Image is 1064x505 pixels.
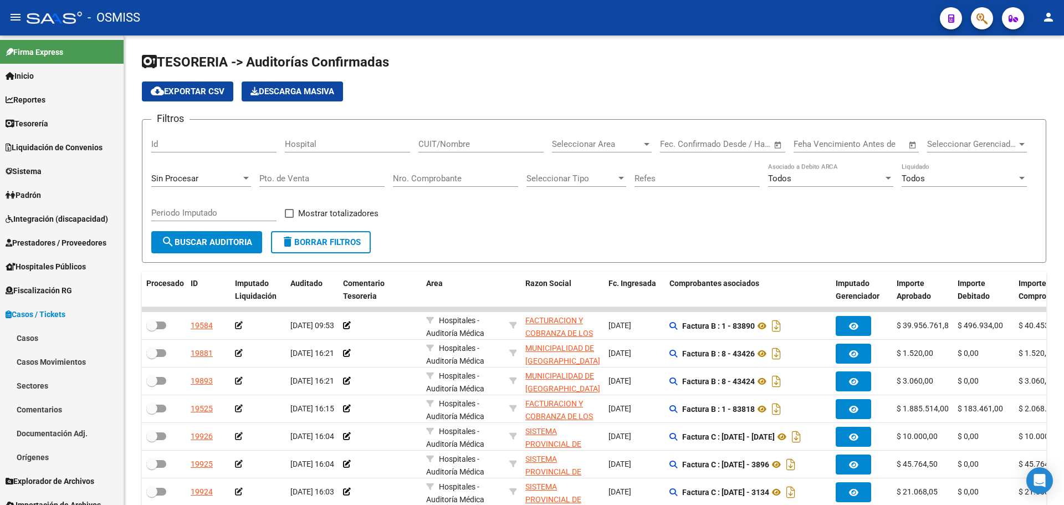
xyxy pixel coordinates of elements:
div: 19584 [191,319,213,332]
div: - 30715497456 [525,397,600,421]
i: Descargar documento [769,373,784,390]
span: $ 0,00 [958,460,979,468]
button: Buscar Auditoria [151,231,262,253]
span: $ 21.068,05 [1019,487,1060,496]
span: [DATE] 16:15 [290,404,334,413]
span: Imputado Gerenciador [836,279,879,300]
span: $ 10.000,00 [897,432,938,441]
span: Todos [902,174,925,183]
span: $ 0,00 [958,432,979,441]
span: [DATE] 16:21 [290,349,334,358]
mat-icon: menu [9,11,22,24]
datatable-header-cell: Procesado [142,272,186,308]
datatable-header-cell: Importe Debitado [953,272,1014,308]
app-download-masive: Descarga masiva de comprobantes (adjuntos) [242,81,343,101]
span: Hospitales - Auditoría Médica [426,316,484,338]
input: Fecha inicio [660,139,705,149]
strong: Factura C : [DATE] - 3896 [682,460,769,469]
span: [DATE] 16:04 [290,432,334,441]
div: - 30545681508 [525,342,600,365]
span: $ 1.520,00 [1019,349,1055,358]
span: [DATE] [608,404,631,413]
span: Fiscalización RG [6,284,72,297]
span: Razon Social [525,279,571,288]
i: Descargar documento [769,400,784,418]
span: $ 496.934,00 [958,321,1003,330]
datatable-header-cell: Auditado [286,272,339,308]
span: Hospitales - Auditoría Médica [426,455,484,476]
strong: Factura C : [DATE] - [DATE] [682,432,775,441]
span: [DATE] 09:53 [290,321,334,330]
datatable-header-cell: Area [422,272,505,308]
span: Hospitales - Auditoría Médica [426,482,484,504]
div: - 30691822849 [525,453,600,476]
span: FACTURACION Y COBRANZA DE LOS EFECTORES PUBLICOS S.E. [525,399,593,446]
datatable-header-cell: Comentario Tesoreria [339,272,422,308]
span: Hospitales Públicos [6,261,86,273]
strong: Factura B : 8 - 43424 [682,377,755,386]
span: FACTURACION Y COBRANZA DE LOS EFECTORES PUBLICOS S.E. [525,316,593,363]
span: $ 0,00 [958,487,979,496]
div: Open Intercom Messenger [1026,467,1053,494]
span: $ 1.520,00 [897,349,933,358]
span: $ 21.068,05 [897,487,938,496]
span: - OSMISS [88,6,140,30]
span: $ 3.060,00 [897,376,933,385]
div: - 30545681508 [525,370,600,393]
span: $ 3.060,00 [1019,376,1055,385]
div: 19893 [191,375,213,387]
i: Descargar documento [784,483,798,501]
div: 19881 [191,347,213,360]
span: Reportes [6,94,45,106]
i: Descargar documento [769,317,784,335]
span: Importe Aprobado [897,279,931,300]
span: $ 10.000,00 [1019,432,1060,441]
mat-icon: cloud_download [151,84,164,98]
span: ID [191,279,198,288]
span: Mostrar totalizadores [298,207,378,220]
h3: Filtros [151,111,190,126]
span: Comentario Tesoreria [343,279,385,300]
span: Inicio [6,70,34,82]
button: Open calendar [772,139,785,151]
span: $ 45.764,50 [897,460,938,468]
i: Descargar documento [789,428,804,446]
span: Firma Express [6,46,63,58]
span: [DATE] [608,376,631,385]
span: Borrar Filtros [281,237,361,247]
span: [DATE] [608,460,631,468]
span: Importe Debitado [958,279,990,300]
span: Buscar Auditoria [161,237,252,247]
div: 19924 [191,486,213,498]
strong: Factura B : 1 - 83890 [682,322,755,330]
button: Open calendar [907,139,919,151]
span: MUNICIPALIDAD DE [GEOGRAPHIC_DATA][PERSON_NAME] [525,371,600,406]
mat-icon: search [161,235,175,248]
span: Area [426,279,443,288]
button: Borrar Filtros [271,231,371,253]
div: - 30691822849 [525,481,600,504]
span: Hospitales - Auditoría Médica [426,427,484,448]
datatable-header-cell: Imputado Gerenciador [831,272,892,308]
datatable-header-cell: ID [186,272,231,308]
span: [DATE] 16:21 [290,376,334,385]
datatable-header-cell: Importe Aprobado [892,272,953,308]
span: Descarga Masiva [250,86,334,96]
datatable-header-cell: Imputado Liquidación [231,272,286,308]
div: 19525 [191,402,213,415]
span: $ 45.764,50 [1019,460,1060,468]
span: Imputado Liquidación [235,279,277,300]
strong: Factura B : 8 - 43426 [682,349,755,358]
span: Prestadores / Proveedores [6,237,106,249]
span: Casos / Tickets [6,308,65,320]
span: Hospitales - Auditoría Médica [426,344,484,365]
span: $ 183.461,00 [958,404,1003,413]
span: Todos [768,174,791,183]
span: $ 39.956.761,83 [897,321,953,330]
span: Explorador de Archivos [6,475,94,487]
span: Tesorería [6,118,48,130]
span: [DATE] 16:03 [290,487,334,496]
span: Fc. Ingresada [608,279,656,288]
span: $ 0,00 [958,349,979,358]
div: - 30691822849 [525,425,600,448]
